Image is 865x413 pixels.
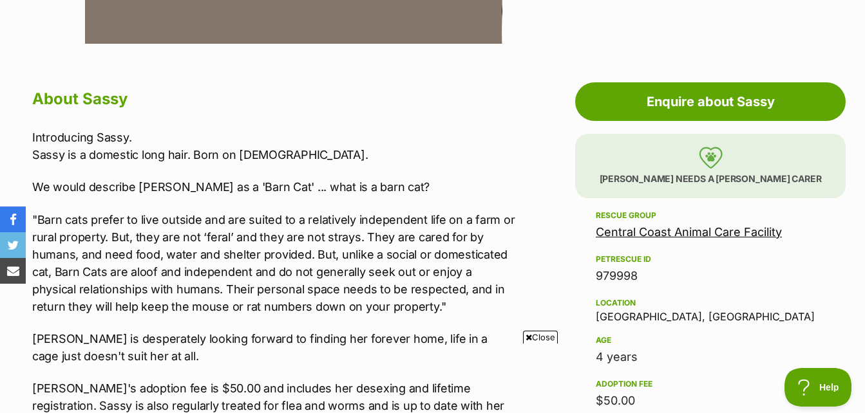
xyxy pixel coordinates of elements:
div: Rescue group [596,210,825,221]
h2: About Sassy [32,85,515,113]
div: PetRescue ID [596,254,825,264]
div: Location [596,298,825,308]
p: "Barn cats prefer to live outside and are suited to a relatively independent life on a farm or ru... [32,211,515,315]
p: We would describe [PERSON_NAME] as a 'Barn Cat' ... what is a barn cat? [32,178,515,196]
div: 979998 [596,267,825,285]
iframe: Advertisement [120,349,745,407]
span: Close [523,331,558,344]
a: Central Coast Animal Care Facility [596,225,782,239]
p: [PERSON_NAME] needs a [PERSON_NAME] carer [575,134,846,198]
div: [GEOGRAPHIC_DATA], [GEOGRAPHIC_DATA] [596,295,825,322]
iframe: Help Scout Beacon - Open [784,368,852,407]
div: Age [596,335,825,345]
p: [PERSON_NAME] is desperately looking forward to finding her forever home, life in a cage just doe... [32,330,515,365]
img: foster-care-31f2a1ccfb079a48fc4dc6d2a002ce68c6d2b76c7ccb9e0da61f6cd5abbf869a.svg [699,147,723,169]
a: Enquire about Sassy [575,82,846,121]
p: Introducing Sassy. Sassy is a domestic long hair. Born on [DEMOGRAPHIC_DATA]. [32,129,515,163]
